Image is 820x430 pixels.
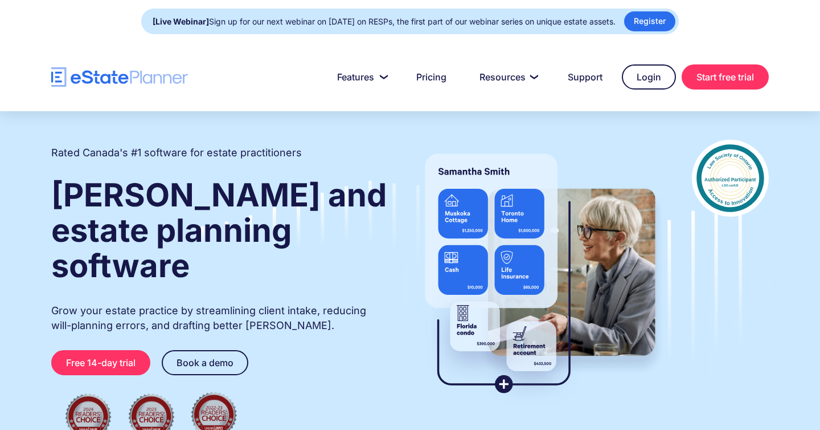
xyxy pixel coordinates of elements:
a: Free 14-day trial [51,350,150,375]
a: Support [554,66,616,88]
h2: Rated Canada's #1 software for estate practitioners [51,145,302,160]
strong: [Live Webinar] [153,17,209,26]
div: Sign up for our next webinar on [DATE] on RESPs, the first part of our webinar series on unique e... [153,14,616,30]
a: Login [622,64,676,90]
a: Register [624,11,675,31]
a: home [51,67,188,87]
a: Resources [466,66,548,88]
a: Start free trial [682,64,769,90]
a: Book a demo [162,350,248,375]
strong: [PERSON_NAME] and estate planning software [51,176,387,285]
img: estate planner showing wills to their clients, using eState Planner, a leading estate planning so... [411,140,669,408]
a: Pricing [403,66,460,88]
a: Features [323,66,397,88]
p: Grow your estate practice by streamlining client intake, reducing will-planning errors, and draft... [51,303,388,333]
